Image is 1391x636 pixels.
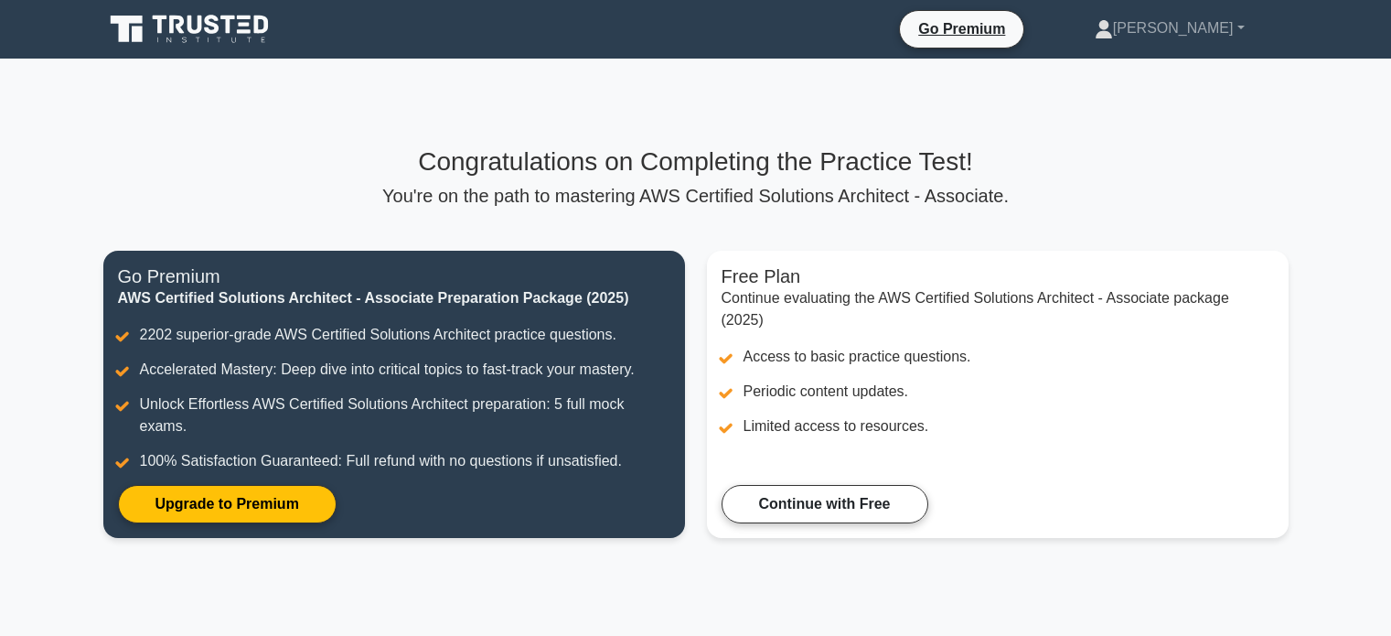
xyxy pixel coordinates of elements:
a: Go Premium [907,17,1016,40]
a: Upgrade to Premium [118,485,337,523]
h3: Congratulations on Completing the Practice Test! [103,146,1289,178]
a: Continue with Free [722,485,928,523]
p: You're on the path to mastering AWS Certified Solutions Architect - Associate. [103,185,1289,207]
a: [PERSON_NAME] [1051,10,1289,47]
